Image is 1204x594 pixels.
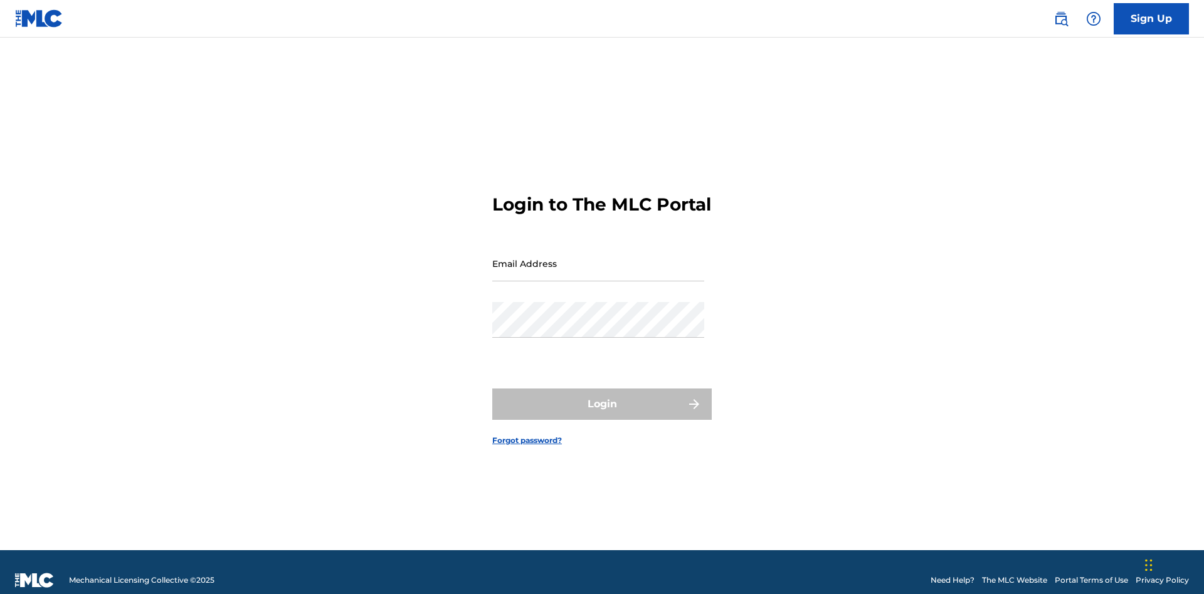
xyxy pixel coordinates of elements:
img: MLC Logo [15,9,63,28]
a: Portal Terms of Use [1055,575,1128,586]
div: Drag [1145,546,1153,584]
h3: Login to The MLC Portal [492,194,711,216]
div: Help [1081,6,1106,31]
span: Mechanical Licensing Collective © 2025 [69,575,214,586]
a: The MLC Website [982,575,1047,586]
a: Forgot password? [492,435,562,446]
a: Privacy Policy [1136,575,1189,586]
a: Public Search [1048,6,1074,31]
img: logo [15,573,54,588]
a: Need Help? [931,575,974,586]
img: help [1086,11,1101,26]
a: Sign Up [1114,3,1189,34]
img: search [1053,11,1069,26]
iframe: Chat Widget [1141,534,1204,594]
